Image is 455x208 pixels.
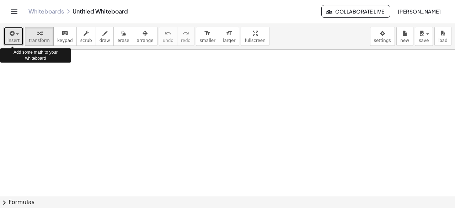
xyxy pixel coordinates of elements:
[4,27,23,46] button: insert
[76,27,96,46] button: scrub
[241,27,269,46] button: fullscreen
[419,38,429,43] span: save
[61,29,68,38] i: keyboard
[25,27,54,46] button: transform
[28,8,64,15] a: Whiteboards
[438,38,448,43] span: load
[29,38,50,43] span: transform
[165,29,171,38] i: undo
[196,27,219,46] button: format_sizesmaller
[321,5,390,18] button: Collaborate Live
[200,38,215,43] span: smaller
[392,5,446,18] button: [PERSON_NAME]
[245,38,265,43] span: fullscreen
[226,29,232,38] i: format_size
[7,38,20,43] span: insert
[182,29,189,38] i: redo
[159,27,177,46] button: undoundo
[223,38,235,43] span: larger
[100,38,110,43] span: draw
[57,38,73,43] span: keypad
[117,38,129,43] span: erase
[163,38,173,43] span: undo
[181,38,191,43] span: redo
[113,27,133,46] button: erase
[133,27,157,46] button: arrange
[415,27,433,46] button: save
[374,38,391,43] span: settings
[327,8,384,15] span: Collaborate Live
[96,27,114,46] button: draw
[53,27,77,46] button: keyboardkeypad
[204,29,211,38] i: format_size
[434,27,451,46] button: load
[396,27,413,46] button: new
[370,27,395,46] button: settings
[9,6,20,17] button: Toggle navigation
[137,38,154,43] span: arrange
[219,27,239,46] button: format_sizelarger
[397,8,441,15] span: [PERSON_NAME]
[80,38,92,43] span: scrub
[400,38,409,43] span: new
[177,27,194,46] button: redoredo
